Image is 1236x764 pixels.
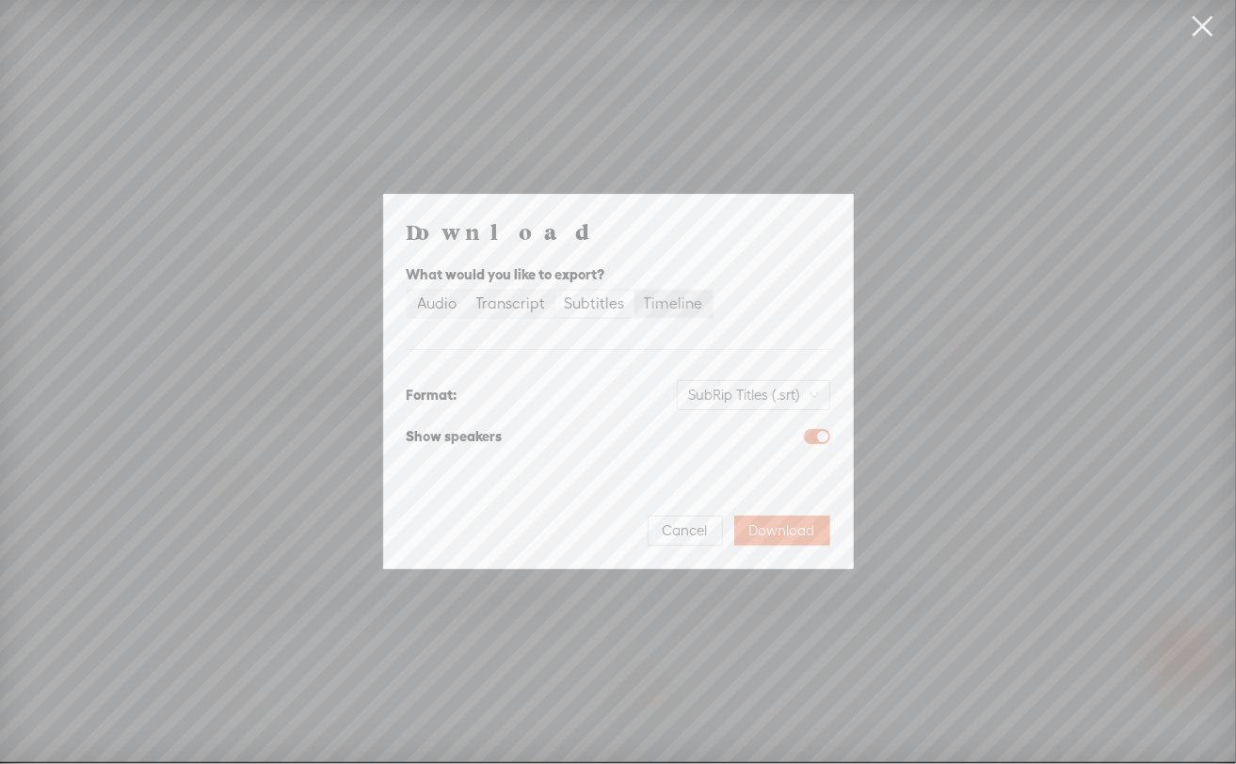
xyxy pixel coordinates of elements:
[688,381,819,409] span: SubRip Titles (.srt)
[663,521,708,540] span: Cancel
[407,217,830,246] h4: Download
[407,289,714,319] div: segmented control
[407,425,503,448] div: Show speakers
[565,291,625,317] div: Subtitles
[418,291,457,317] div: Audio
[644,291,703,317] div: Timeline
[749,521,815,540] span: Download
[407,263,830,286] div: What would you like to export?
[734,516,830,546] button: Download
[407,384,457,406] div: Format:
[476,291,546,317] div: Transcript
[648,516,723,546] button: Cancel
